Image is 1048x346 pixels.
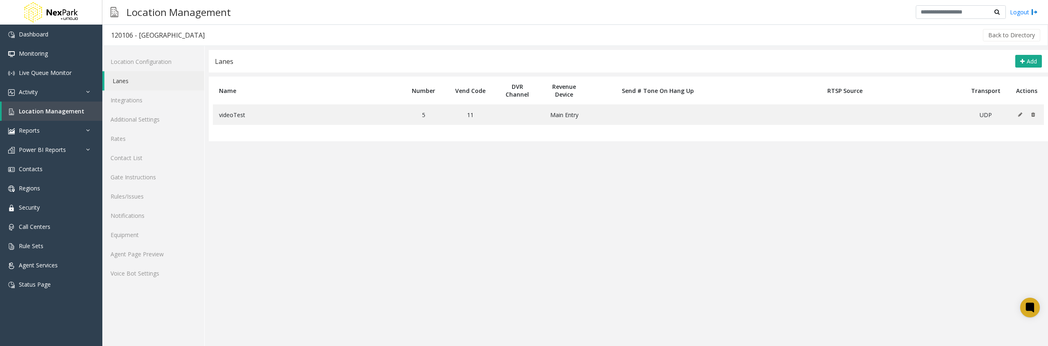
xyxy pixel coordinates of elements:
div: 120106 - [GEOGRAPHIC_DATA] [111,30,205,41]
img: 'icon' [8,205,15,211]
button: Add [1015,55,1042,68]
span: Add [1027,57,1037,65]
img: logout [1031,8,1038,16]
td: Main Entry [541,104,587,125]
th: Transport [962,77,1010,104]
img: pageIcon [111,2,118,22]
span: Status Page [19,280,51,288]
span: Security [19,204,40,211]
a: Logout [1010,8,1038,16]
th: DVR Channel [494,77,540,104]
h3: Location Management [122,2,235,22]
th: Vend Code [447,77,494,104]
span: Live Queue Monitor [19,69,72,77]
a: Agent Page Preview [102,244,204,264]
td: UDP [962,104,1010,125]
span: Dashboard [19,30,48,38]
span: Agent Services [19,261,58,269]
img: 'icon' [8,109,15,115]
span: Activity [19,88,38,96]
span: Location Management [19,107,84,115]
img: 'icon' [8,185,15,192]
img: 'icon' [8,32,15,38]
span: videoTest [219,111,245,119]
img: 'icon' [8,224,15,231]
span: Rule Sets [19,242,43,250]
img: 'icon' [8,89,15,96]
a: Lanes [104,71,204,90]
button: Back to Directory [983,29,1040,41]
th: RTSP Source [728,77,962,104]
a: Rates [102,129,204,148]
span: Call Centers [19,223,50,231]
img: 'icon' [8,70,15,77]
img: 'icon' [8,51,15,57]
span: Monitoring [19,50,48,57]
a: Equipment [102,225,204,244]
a: Location Configuration [102,52,204,71]
img: 'icon' [8,262,15,269]
th: Send # Tone On Hang Up [587,77,728,104]
a: Location Management [2,102,102,121]
td: 5 [400,104,447,125]
span: Power BI Reports [19,146,66,154]
a: Additional Settings [102,110,204,129]
th: Revenue Device [541,77,587,104]
a: Contact List [102,148,204,167]
span: Contacts [19,165,43,173]
th: Number [400,77,447,104]
img: 'icon' [8,147,15,154]
img: 'icon' [8,243,15,250]
a: Integrations [102,90,204,110]
span: Regions [19,184,40,192]
a: Gate Instructions [102,167,204,187]
a: Notifications [102,206,204,225]
img: 'icon' [8,128,15,134]
td: 11 [447,104,494,125]
th: Actions [1009,77,1044,104]
span: Reports [19,127,40,134]
img: 'icon' [8,166,15,173]
div: Lanes [215,56,233,67]
th: Name [213,77,400,104]
img: 'icon' [8,282,15,288]
a: Voice Bot Settings [102,264,204,283]
a: Rules/Issues [102,187,204,206]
